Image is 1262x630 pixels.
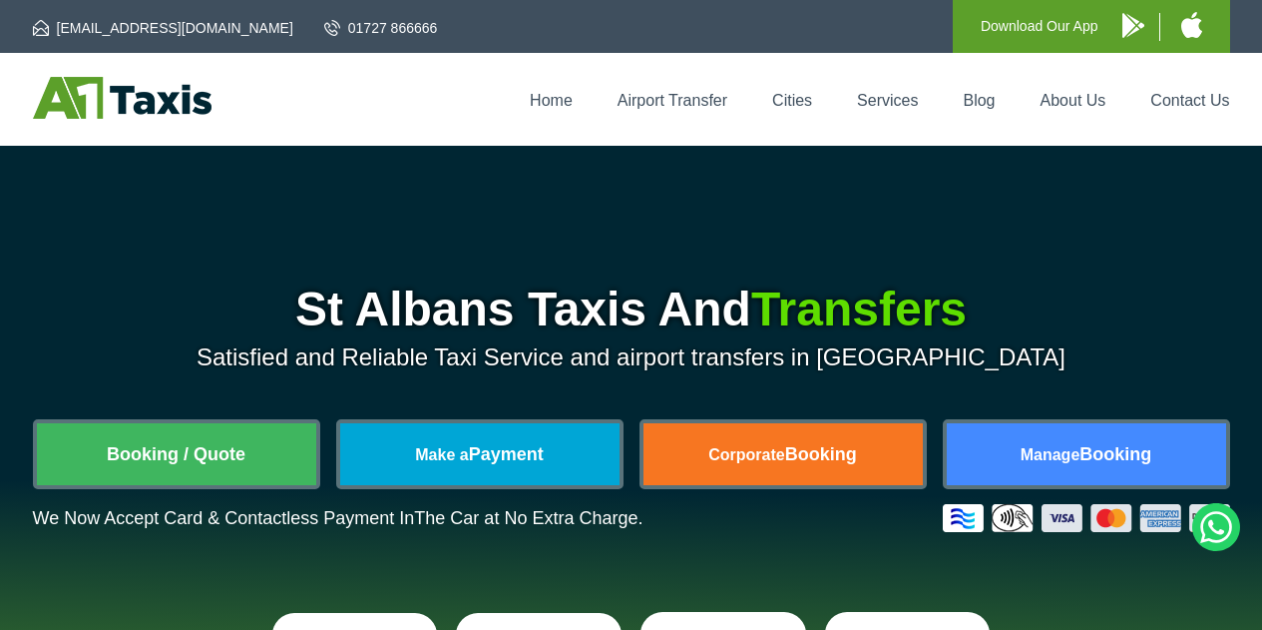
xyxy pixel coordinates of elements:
[857,92,918,109] a: Services
[1181,12,1202,38] img: A1 Taxis iPhone App
[37,423,316,485] a: Booking / Quote
[981,14,1098,39] p: Download Our App
[33,286,1230,333] h1: St Albans Taxis And
[643,423,923,485] a: CorporateBooking
[963,92,995,109] a: Blog
[618,92,727,109] a: Airport Transfer
[751,283,967,335] span: Transfers
[947,423,1226,485] a: ManageBooking
[415,446,468,463] span: Make a
[414,508,642,528] span: The Car at No Extra Charge.
[530,92,573,109] a: Home
[1041,92,1106,109] a: About Us
[324,18,438,38] a: 01727 866666
[33,508,643,529] p: We Now Accept Card & Contactless Payment In
[1021,446,1080,463] span: Manage
[708,446,784,463] span: Corporate
[1122,13,1144,38] img: A1 Taxis Android App
[772,92,812,109] a: Cities
[1150,92,1229,109] a: Contact Us
[33,77,211,119] img: A1 Taxis St Albans LTD
[33,343,1230,371] p: Satisfied and Reliable Taxi Service and airport transfers in [GEOGRAPHIC_DATA]
[33,18,293,38] a: [EMAIL_ADDRESS][DOMAIN_NAME]
[943,504,1230,532] img: Credit And Debit Cards
[340,423,620,485] a: Make aPayment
